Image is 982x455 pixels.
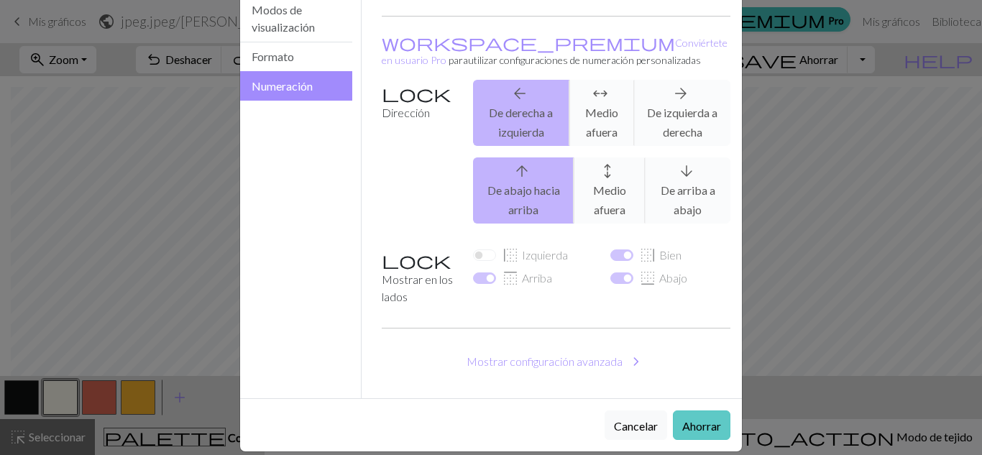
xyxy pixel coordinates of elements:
span: border_left [502,245,519,265]
font: Cancelar [614,419,658,433]
font: Mostrar en los lados [382,272,453,303]
font: Arriba [522,271,552,285]
font: Formato [252,50,294,63]
font: Numeración [252,79,313,93]
span: workspace_premium [382,32,675,52]
font: Modos de visualización [252,3,315,34]
font: Ahorrar [682,419,721,433]
button: Mostrar configuración avanzada [382,346,731,375]
span: border_right [639,245,656,265]
font: Abajo [659,271,687,285]
font: Bien [659,248,682,262]
button: Cancelar [605,410,667,440]
font: Izquierda [522,248,568,262]
font: para [449,54,468,66]
button: Ahorrar [673,410,730,440]
font: Mostrar configuración avanzada [467,354,623,368]
font: Dirección [382,106,430,119]
span: border_top [502,268,519,288]
span: border_bottom [639,268,656,288]
span: chevron_right [628,351,645,372]
font: utilizar configuraciones de numeración personalizadas [468,54,701,66]
a: Conviértete en usuario Pro [382,37,728,66]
